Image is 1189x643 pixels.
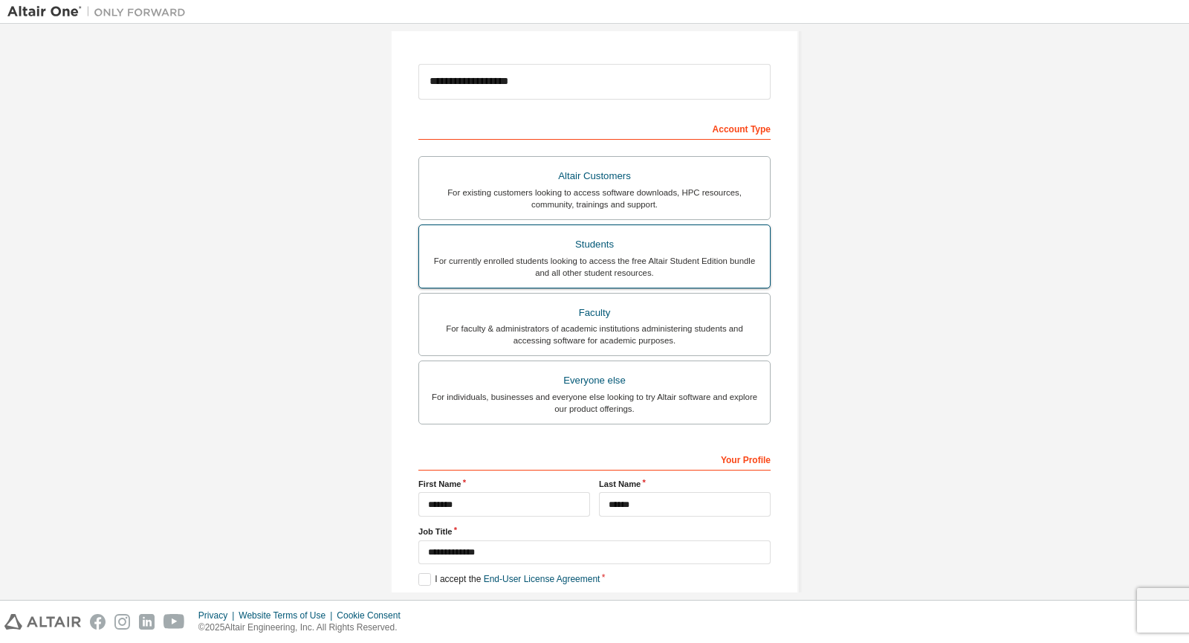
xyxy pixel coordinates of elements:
[418,478,590,490] label: First Name
[599,478,771,490] label: Last Name
[418,116,771,140] div: Account Type
[428,303,761,323] div: Faculty
[428,391,761,415] div: For individuals, businesses and everyone else looking to try Altair software and explore our prod...
[7,4,193,19] img: Altair One
[428,370,761,391] div: Everyone else
[4,614,81,630] img: altair_logo.svg
[418,447,771,471] div: Your Profile
[139,614,155,630] img: linkedin.svg
[239,610,337,621] div: Website Terms of Use
[337,610,409,621] div: Cookie Consent
[163,614,185,630] img: youtube.svg
[428,234,761,255] div: Students
[114,614,130,630] img: instagram.svg
[198,610,239,621] div: Privacy
[418,573,600,586] label: I accept the
[428,187,761,210] div: For existing customers looking to access software downloads, HPC resources, community, trainings ...
[428,166,761,187] div: Altair Customers
[90,614,106,630] img: facebook.svg
[418,526,771,537] label: Job Title
[484,574,600,584] a: End-User License Agreement
[428,255,761,279] div: For currently enrolled students looking to access the free Altair Student Edition bundle and all ...
[428,323,761,346] div: For faculty & administrators of academic institutions administering students and accessing softwa...
[198,621,409,634] p: © 2025 Altair Engineering, Inc. All Rights Reserved.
